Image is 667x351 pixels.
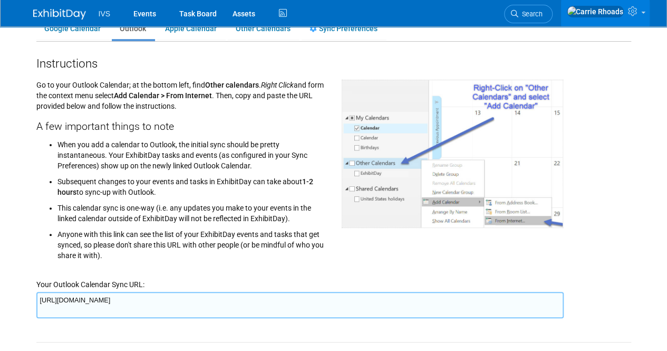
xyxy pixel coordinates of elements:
[33,9,86,20] img: ExhibitDay
[28,72,334,266] div: Go to your Outlook Calendar; at the bottom left, find . and form the context menu select . Then, ...
[36,111,326,134] div: A few important things to note
[157,19,225,39] a: Apple Calendar
[36,52,631,72] div: Instructions
[57,224,326,261] li: Anyone with this link can see the list of your ExhibitDay events and tasks that get synced, so pl...
[518,10,543,18] span: Search
[36,19,109,39] a: Google Calendar
[261,81,294,89] i: Right Click
[57,171,326,197] li: Subsequent changes to your events and tasks in ExhibitDay can take about to sync-up with Outlook.
[302,19,385,39] a: Sync Preferences
[36,292,564,318] textarea: [URL][DOMAIN_NAME]
[567,6,624,17] img: Carrie Rhoads
[57,197,326,224] li: This calendar sync is one-way (i.e. any updates you make to your events in the linked calendar ou...
[36,266,631,290] div: Your Outlook Calendar Sync URL:
[504,5,553,23] a: Search
[99,10,111,18] span: IVS
[228,19,298,39] a: Other Calendars
[342,80,563,228] img: Outlook Calendar screen shot for adding external calendar
[57,137,326,171] li: When you add a calendar to Outlook, the initial sync should be pretty instantaneous. Your Exhibit...
[114,91,212,100] span: Add Calendar > From Internet
[205,81,259,89] span: Other calendars
[112,19,154,39] a: Outlook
